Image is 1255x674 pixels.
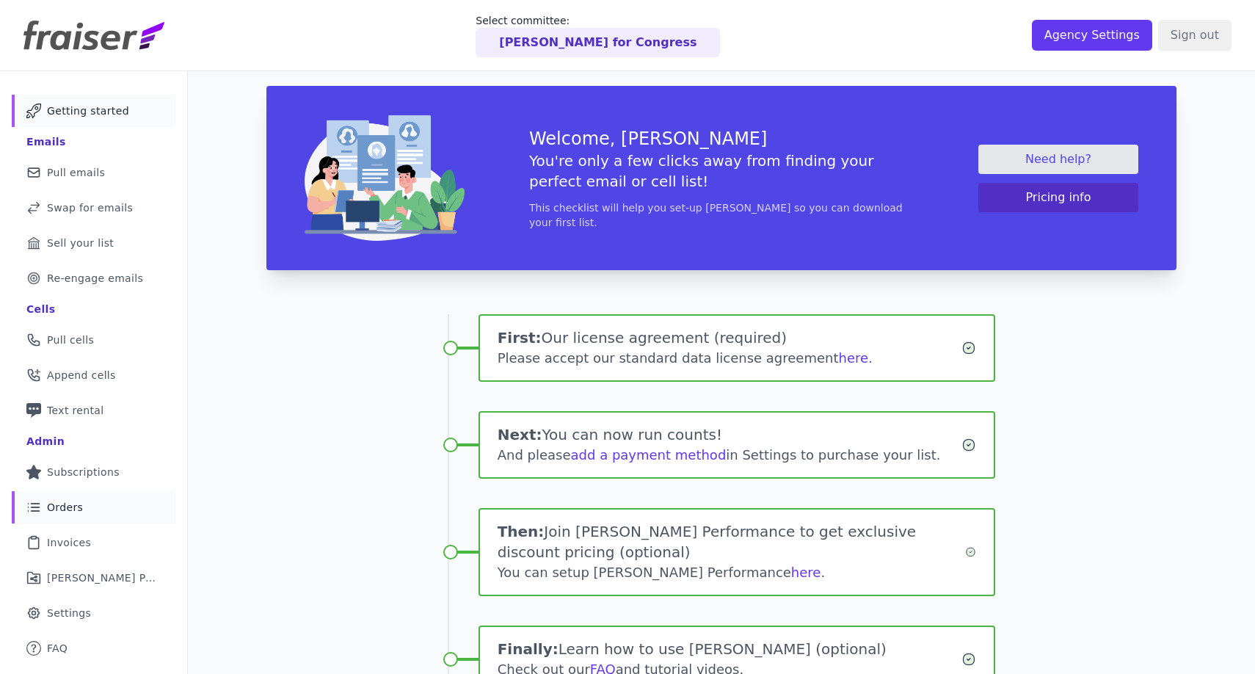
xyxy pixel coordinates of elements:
span: Then: [498,523,545,540]
span: Orders [47,500,83,515]
a: add a payment method [571,447,727,463]
div: You can setup [PERSON_NAME] Performance . [498,562,965,583]
span: Append cells [47,368,116,383]
a: Subscriptions [12,456,175,488]
span: Pull emails [47,165,105,180]
h1: Join [PERSON_NAME] Performance to get exclusive discount pricing (optional) [498,521,965,562]
span: Pull cells [47,333,94,347]
h1: Learn how to use [PERSON_NAME] (optional) [498,639,962,659]
span: Re-engage emails [47,271,143,286]
div: Admin [26,434,65,449]
input: Sign out [1158,20,1232,51]
a: Append cells [12,359,175,391]
a: Settings [12,597,175,629]
h1: You can now run counts! [498,424,962,445]
img: Fraiser Logo [23,21,164,50]
button: Pricing info [978,183,1138,212]
span: Swap for emails [47,200,133,215]
a: Getting started [12,95,175,127]
span: Invoices [47,535,91,550]
span: First: [498,329,542,347]
a: Text rental [12,394,175,427]
h3: Welcome, [PERSON_NAME] [529,127,914,151]
span: Text rental [47,403,104,418]
span: Finally: [498,640,559,658]
h5: You're only a few clicks away from finding your perfect email or cell list! [529,151,914,192]
a: Sell your list [12,227,175,259]
span: [PERSON_NAME] Performance [47,570,158,585]
input: Agency Settings [1032,20,1152,51]
a: Invoices [12,526,175,559]
span: FAQ [47,641,68,656]
a: Pull emails [12,156,175,189]
div: Emails [26,134,66,149]
div: Please accept our standard data license agreement [498,348,962,369]
span: Getting started [47,104,129,118]
span: Next: [498,426,542,443]
span: Settings [47,606,91,620]
a: Swap for emails [12,192,175,224]
a: Orders [12,491,175,523]
div: Cells [26,302,55,316]
a: Pull cells [12,324,175,356]
p: [PERSON_NAME] for Congress [499,34,696,51]
div: And please in Settings to purchase your list. [498,445,962,465]
span: Subscriptions [47,465,120,479]
a: FAQ [12,632,175,664]
p: This checklist will help you set-up [PERSON_NAME] so you can download your first list. [529,200,914,230]
span: Sell your list [47,236,114,250]
a: here [791,565,821,580]
p: Select committee: [476,13,720,28]
a: [PERSON_NAME] Performance [12,562,175,594]
a: Select committee: [PERSON_NAME] for Congress [476,13,720,57]
img: img [305,115,465,241]
h1: Our license agreement (required) [498,327,962,348]
a: Re-engage emails [12,262,175,294]
a: Need help? [978,145,1138,174]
